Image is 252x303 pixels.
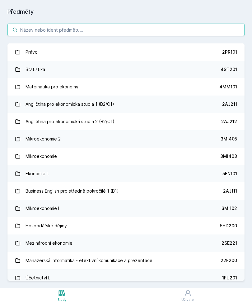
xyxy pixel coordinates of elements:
a: Mikroekonomie 3MI403 [7,148,245,165]
div: Mikroekonomie 2 [26,133,61,145]
a: Angličtina pro ekonomická studia 2 (B2/C1) 2AJ212 [7,113,245,130]
div: Ekonomie I. [26,167,49,180]
div: 5HD200 [220,223,237,229]
div: 4MM101 [219,84,237,90]
a: Business English pro středně pokročilé 1 (B1) 2AJ111 [7,182,245,200]
div: 22F200 [221,257,237,264]
a: Účetnictví I. 1FU201 [7,269,245,287]
div: Business English pro středně pokročilé 1 (B1) [26,185,119,197]
a: Hospodářské dějiny 5HD200 [7,217,245,234]
div: 2SE221 [222,240,237,246]
a: Právo 2PR101 [7,43,245,61]
a: Manažerská informatika - efektivní komunikace a prezentace 22F200 [7,252,245,269]
div: Study [58,297,67,302]
div: 2PR101 [222,49,237,55]
a: Mikroekonomie 2 3MI405 [7,130,245,148]
div: Hospodářské dějiny [26,220,67,232]
div: 3MI403 [220,153,237,159]
div: Mikroekonomie [26,150,57,163]
a: Matematika pro ekonomy 4MM101 [7,78,245,96]
div: Účetnictví I. [26,272,50,284]
div: Mezinárodní ekonomie [26,237,72,249]
div: Angličtina pro ekonomická studia 1 (B2/C1) [26,98,114,110]
h1: Předměty [7,7,245,16]
div: Mikroekonomie I [26,202,59,215]
a: Mikroekonomie I 3MI102 [7,200,245,217]
div: Matematika pro ekonomy [26,81,78,93]
div: Angličtina pro ekonomická studia 2 (B2/C1) [26,115,114,128]
div: 3MI405 [221,136,237,142]
div: 5EN101 [222,171,237,177]
div: 2AJ212 [221,118,237,125]
div: 1FU201 [222,275,237,281]
div: 2AJ111 [223,188,237,194]
div: 3MI102 [222,205,237,212]
a: Statistika 4ST201 [7,61,245,78]
div: Uživatel [181,297,194,302]
a: Mezinárodní ekonomie 2SE221 [7,234,245,252]
div: Statistika [26,63,45,76]
div: Manažerská informatika - efektivní komunikace a prezentace [26,254,152,267]
div: 4ST201 [221,66,237,73]
a: Angličtina pro ekonomická studia 1 (B2/C1) 2AJ211 [7,96,245,113]
div: Právo [26,46,38,58]
a: Ekonomie I. 5EN101 [7,165,245,182]
div: 2AJ211 [222,101,237,107]
input: Název nebo ident předmětu… [7,24,245,36]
